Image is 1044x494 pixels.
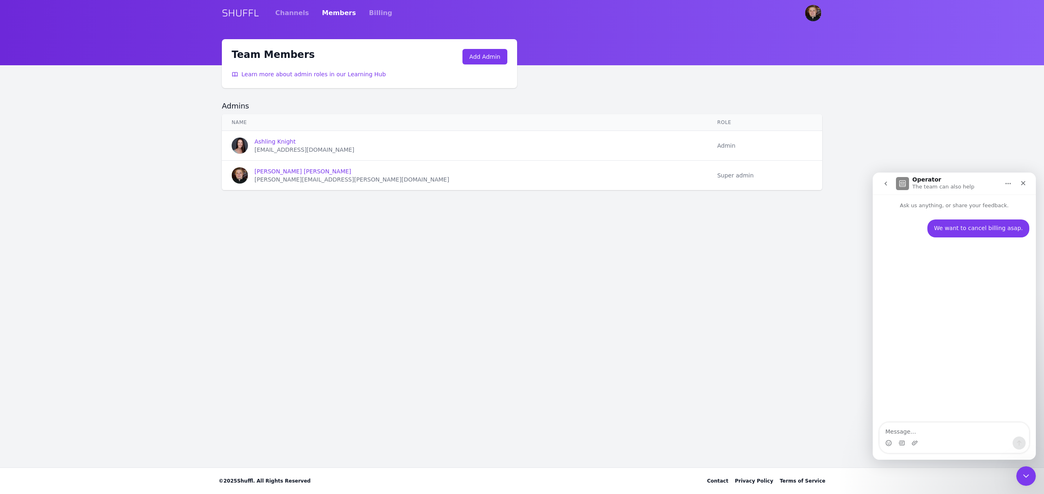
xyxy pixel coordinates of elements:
span: Learn more about admin roles in our Learning Hub [241,70,386,78]
div: [PERSON_NAME][EMAIL_ADDRESS][PERSON_NAME][DOMAIN_NAME] [254,175,449,184]
a: Add Admin [462,49,507,64]
div: Add Admin [469,53,500,61]
h2: Admins [222,101,822,111]
h1: Team Members [232,49,386,60]
img: Danny Bowne [232,167,248,184]
img: Ashling Knight [232,137,248,154]
span: © 2025 Shuffl. All Rights Reserved [219,478,311,484]
a: Ashling Knight [254,138,296,145]
a: Channels [275,2,309,24]
a: SHUFFL [222,7,259,20]
a: Terms of Service [780,478,825,484]
a: Learn more about admin roles in our Learning Hub [232,70,386,78]
span: Super admin [717,172,754,179]
iframe: Intercom live chat [873,173,1036,460]
iframe: Intercom live chat [1016,466,1036,486]
a: Billing [369,2,392,24]
a: [PERSON_NAME] [PERSON_NAME] [254,168,351,175]
span: Admin [717,142,736,149]
div: Contact [707,478,728,484]
th: Role [708,114,822,131]
button: User menu [804,4,822,22]
img: Danny Bowne [805,5,821,21]
a: Members [322,2,356,24]
th: Name [222,114,708,131]
div: [EMAIL_ADDRESS][DOMAIN_NAME] [254,146,354,154]
a: Privacy Policy [735,478,773,484]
